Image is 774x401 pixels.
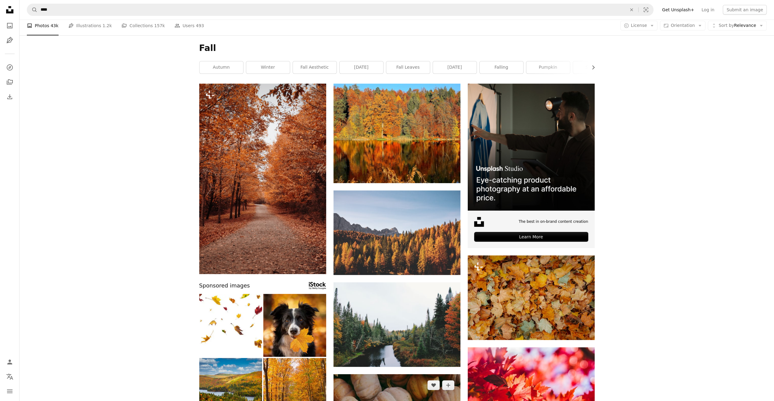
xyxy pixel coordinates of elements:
[519,219,588,224] span: The best in on-brand content creation
[333,282,460,367] img: river in the surrounding trees
[468,84,595,248] a: The best in on-brand content creationLearn More
[333,322,460,327] a: river in the surrounding trees
[433,61,477,74] a: [DATE]
[718,23,756,29] span: Relevance
[526,61,570,74] a: pumpkin
[442,380,454,390] button: Add to Collection
[4,91,16,103] a: Download History
[199,281,250,290] span: Sponsored images
[386,61,430,74] a: fall leaves
[293,61,337,74] a: fall aesthetic
[333,84,460,183] img: lake sorrounded by trees
[468,295,595,300] a: a bunch of leaves that are laying on the ground
[588,61,595,74] button: scroll list to the right
[620,21,658,31] button: License
[333,190,460,275] img: brown trees
[68,16,112,35] a: Illustrations 1.2k
[4,76,16,88] a: Collections
[246,61,290,74] a: winter
[4,34,16,46] a: Illustrations
[4,61,16,74] a: Explore
[723,5,767,15] button: Submit an image
[27,4,653,16] form: Find visuals sitewide
[333,230,460,235] a: brown trees
[196,22,204,29] span: 493
[199,176,326,181] a: a dirt road surrounded by trees with orange leaves
[468,84,595,211] img: file-1715714098234-25b8b4e9d8faimage
[660,21,705,31] button: Orientation
[200,61,243,74] a: autumn
[671,23,695,28] span: Orientation
[4,370,16,383] button: Language
[4,20,16,32] a: Photos
[199,84,326,274] img: a dirt road surrounded by trees with orange leaves
[658,5,698,15] a: Get Unsplash+
[480,61,523,74] a: falling
[625,4,638,16] button: Clear
[573,61,617,74] a: summer
[474,232,588,242] div: Learn More
[27,4,38,16] button: Search Unsplash
[468,255,595,340] img: a bunch of leaves that are laying on the ground
[199,294,262,357] img: Falling Autumn Leaves
[340,61,383,74] a: [DATE]
[154,22,165,29] span: 157k
[333,131,460,136] a: lake sorrounded by trees
[427,380,440,390] button: Like
[175,16,204,35] a: Users 493
[631,23,647,28] span: License
[718,23,734,28] span: Sort by
[468,387,595,392] a: closeup photography of red leaf plant
[121,16,165,35] a: Collections 157k
[4,356,16,368] a: Log in / Sign up
[4,385,16,397] button: Menu
[263,294,326,357] img: Border Collie Holding a Golden Maple Leaf in Autumn Splendor
[199,43,595,54] h1: Fall
[4,4,16,17] a: Home — Unsplash
[708,21,767,31] button: Sort byRelevance
[698,5,718,15] a: Log in
[474,217,484,227] img: file-1631678316303-ed18b8b5cb9cimage
[103,22,112,29] span: 1.2k
[639,4,653,16] button: Visual search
